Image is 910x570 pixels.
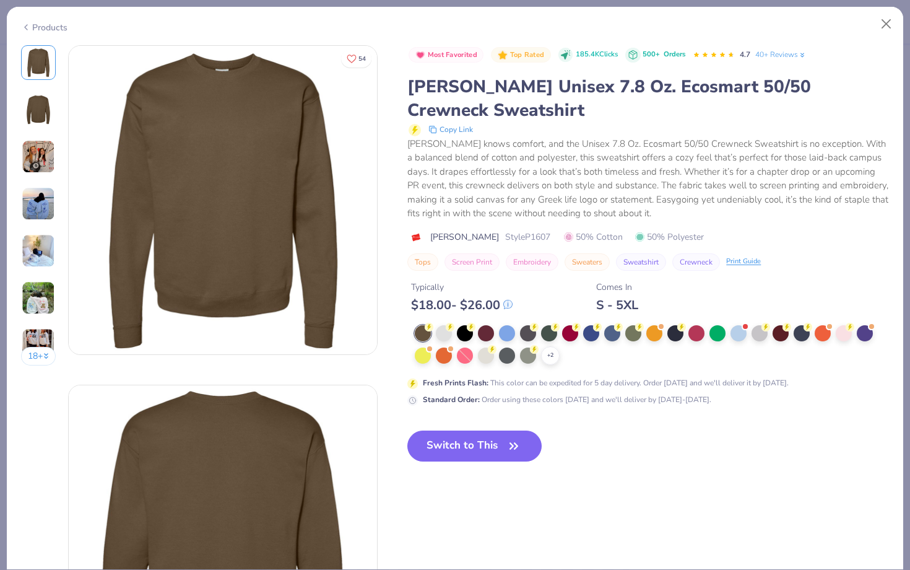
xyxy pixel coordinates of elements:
[643,50,685,60] div: 500+
[423,394,711,405] div: Order using these colors [DATE] and we'll deliver by [DATE]-[DATE].
[407,75,889,122] div: [PERSON_NAME] Unisex 7.8 Oz. Ecosmart 50/50 Crewneck Sweatshirt
[740,50,750,59] span: 4.7
[22,140,55,173] img: User generated content
[423,395,480,405] strong: Standard Order :
[21,347,56,366] button: 18+
[430,230,499,243] span: [PERSON_NAME]
[616,253,666,271] button: Sweatshirt
[21,21,67,34] div: Products
[407,232,424,242] img: brand logo
[564,230,623,243] span: 50% Cotton
[415,50,425,60] img: Most Favorited sort
[409,47,483,63] button: Badge Button
[411,297,513,313] div: $ 18.00 - $ 26.00
[425,122,477,137] button: copy to clipboard
[596,297,638,313] div: S - 5XL
[358,56,366,62] span: 54
[755,49,807,60] a: 40+ Reviews
[664,50,685,59] span: Orders
[24,95,53,125] img: Back
[22,234,55,268] img: User generated content
[22,187,55,221] img: User generated content
[510,51,545,58] span: Top Rated
[693,45,735,65] div: 4.7 Stars
[69,46,377,354] img: Front
[505,230,550,243] span: Style P1607
[24,48,53,77] img: Front
[635,230,704,243] span: 50% Polyester
[428,51,477,58] span: Most Favorited
[407,253,438,271] button: Tops
[498,50,508,60] img: Top Rated sort
[22,328,55,362] img: User generated content
[407,431,542,462] button: Switch to This
[22,281,55,315] img: User generated content
[341,50,371,68] button: Like
[423,377,789,388] div: This color can be expedited for 5 day delivery. Order [DATE] and we'll deliver it by [DATE].
[506,253,558,271] button: Embroidery
[423,378,488,388] strong: Fresh Prints Flash :
[547,351,553,360] span: + 2
[576,50,618,60] span: 185.4K Clicks
[565,253,610,271] button: Sweaters
[596,281,638,294] div: Comes In
[726,256,761,267] div: Print Guide
[491,47,550,63] button: Badge Button
[444,253,500,271] button: Screen Print
[411,281,513,294] div: Typically
[875,12,898,36] button: Close
[672,253,720,271] button: Crewneck
[407,137,889,221] div: [PERSON_NAME] knows comfort, and the Unisex 7.8 Oz. Ecosmart 50/50 Crewneck Sweatshirt is no exce...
